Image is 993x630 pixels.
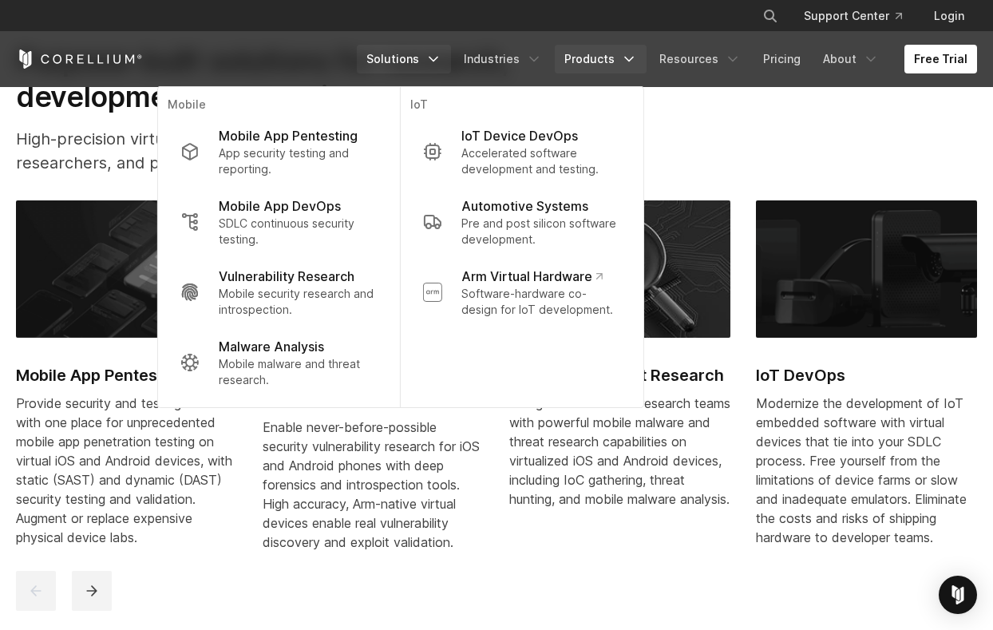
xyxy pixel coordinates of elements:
button: Search [756,2,785,30]
a: Industries [454,45,552,73]
p: Software-hardware co-design for IoT development. [461,286,621,318]
p: Automotive Systems [461,196,588,216]
a: Arm Virtual Hardware Software-hardware co-design for IoT development. [410,257,634,327]
div: Arm global threat and research teams with powerful mobile malware and threat research capabilitie... [509,394,730,509]
p: Mobile [168,97,390,117]
a: IoT Device DevOps Accelerated software development and testing. [410,117,634,187]
p: Mobile malware and threat research. [219,356,378,388]
p: IoT [410,97,634,117]
a: Mobile App Pentesting App security testing and reporting. [168,117,390,187]
p: High-precision virtual devices for software developers, security researchers, and pentesting teams. [16,127,560,175]
a: Login [921,2,977,30]
a: Malware Analysis Mobile malware and threat research. [168,327,390,398]
a: Mobile App Pentesting Mobile App Pentesting Provide security and testing teams with one place for... [16,200,237,566]
div: Navigation Menu [743,2,977,30]
div: Enable never-before-possible security vulnerability research for iOS and Android phones with deep... [263,418,484,552]
div: Modernize the development of IoT embedded software with virtual devices that tie into your SDLC p... [756,394,977,547]
p: SDLC continuous security testing. [219,216,378,248]
p: App security testing and reporting. [219,145,378,177]
p: IoT Device DevOps [461,126,578,145]
a: Corellium Home [16,50,143,69]
p: Vulnerability Research [219,267,354,286]
p: Arm Virtual Hardware [461,267,603,286]
a: Products [555,45,647,73]
div: Provide security and testing teams with one place for unprecedented mobile app penetration testin... [16,394,237,547]
p: Mobile security research and introspection. [219,286,378,318]
p: Mobile App DevOps [219,196,341,216]
a: Free Trial [904,45,977,73]
a: Automotive Systems Pre and post silicon software development. [410,187,634,257]
p: Accelerated software development and testing. [461,145,621,177]
p: Malware Analysis [219,337,324,356]
a: IoT DevOps IoT DevOps Modernize the development of IoT embedded software with virtual devices tha... [756,200,977,566]
div: Navigation Menu [357,45,977,73]
p: Mobile App Pentesting [219,126,358,145]
button: next [72,571,112,611]
a: Vulnerability Research Mobile security research and introspection. [168,257,390,327]
img: Mobile App Pentesting [16,200,237,338]
a: About [813,45,888,73]
a: Pricing [754,45,810,73]
p: Pre and post silicon software development. [461,216,621,248]
h2: IoT DevOps [756,363,977,387]
a: Mobile App DevOps SDLC continuous security testing. [168,187,390,257]
button: previous [16,571,56,611]
img: IoT DevOps [756,200,977,338]
a: Solutions [357,45,451,73]
a: Support Center [791,2,915,30]
div: Open Intercom Messenger [939,576,977,614]
h2: Mobile App Pentesting [16,363,237,387]
a: Resources [650,45,750,73]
